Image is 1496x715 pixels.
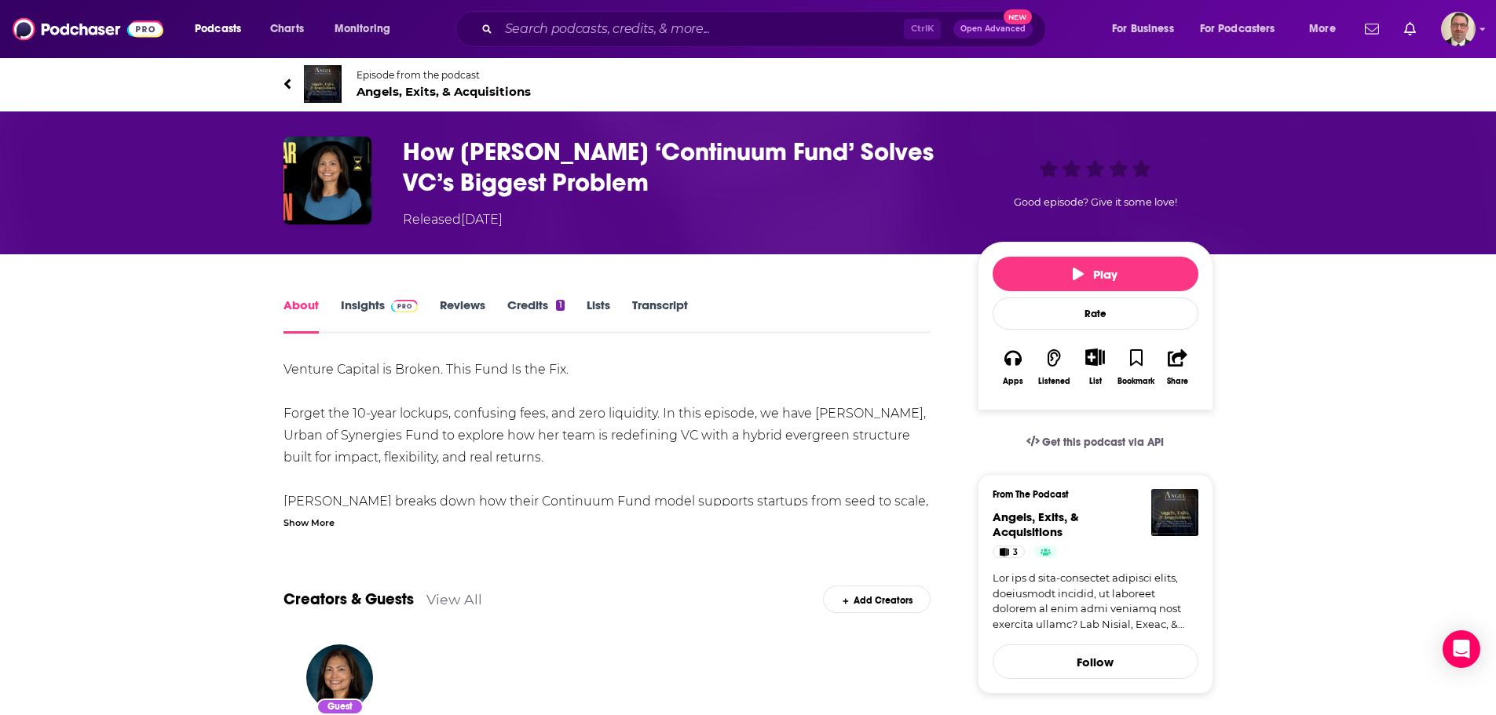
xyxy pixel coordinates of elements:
div: Guest [316,699,364,715]
span: Ctrl K [904,19,941,39]
img: Angels, Exits, & Acquisitions [1151,489,1198,536]
span: Angels, Exits, & Acquisitions [357,84,531,99]
span: Open Advanced [960,25,1026,33]
span: Good episode? Give it some love! [1014,196,1177,208]
button: open menu [324,16,411,42]
span: Get this podcast via API [1042,436,1164,449]
img: Podchaser Pro [391,300,419,312]
a: Credits1 [507,297,564,334]
a: Transcript [632,297,688,334]
div: Apps [1003,377,1023,386]
img: User Profile [1441,12,1476,46]
a: About [283,297,319,334]
div: Add Creators [823,585,931,613]
button: Show profile menu [1441,12,1476,46]
img: How Michelle Urban’s ‘Continuum Fund’ Solves VC’s Biggest Problem [283,137,371,224]
div: List [1089,376,1102,386]
span: Episode from the podcast [357,69,531,81]
span: Podcasts [195,18,241,40]
a: View All [426,591,482,607]
a: Charts [260,16,313,42]
span: For Business [1112,18,1174,40]
button: Open AdvancedNew [953,20,1033,38]
a: Creators & Guests [283,589,414,609]
button: open menu [1101,16,1194,42]
a: Show notifications dropdown [1359,16,1385,42]
h3: From The Podcast [993,489,1186,500]
div: Show More ButtonList [1074,338,1115,396]
button: open menu [1190,16,1298,42]
button: Show More Button [1079,348,1111,366]
img: Michelle Urben [306,644,373,711]
button: open menu [184,16,262,42]
span: For Podcasters [1200,18,1275,40]
input: Search podcasts, credits, & more... [499,16,904,42]
span: Charts [270,18,304,40]
div: Listened [1038,377,1070,386]
img: Podchaser - Follow, Share and Rate Podcasts [13,14,163,44]
div: Rate [993,297,1198,330]
button: Bookmark [1116,338,1157,396]
div: Released [DATE] [403,210,503,229]
a: Lists [587,297,610,334]
span: Play [1073,267,1117,282]
div: Share [1167,377,1188,386]
button: Apps [993,338,1033,396]
button: Listened [1033,338,1074,396]
h1: How Michelle Urban’s ‘Continuum Fund’ Solves VC’s Biggest Problem [403,137,953,198]
a: Show notifications dropdown [1398,16,1422,42]
a: 3 [993,545,1025,558]
button: Play [993,257,1198,291]
button: Share [1157,338,1198,396]
div: Search podcasts, credits, & more... [470,11,1061,47]
span: Monitoring [335,18,390,40]
a: Get this podcast via API [1014,423,1177,461]
a: Angels, Exits, & Acquisitions [993,509,1079,539]
span: New [1004,9,1032,24]
span: More [1309,18,1336,40]
a: Reviews [440,297,485,334]
span: Logged in as PercPodcast [1441,12,1476,46]
a: InsightsPodchaser Pro [341,297,419,334]
a: Lor ips d sita-consectet adipisci elits, doeiusmodt incidid, ut laboreet dolorem al enim admi ven... [993,571,1198,632]
button: Follow [993,644,1198,679]
a: Angels, Exits, & AcquisitionsEpisode from the podcastAngels, Exits, & Acquisitions [283,65,748,103]
div: Open Intercom Messenger [1443,630,1480,668]
button: open menu [1298,16,1355,42]
div: Bookmark [1117,377,1154,386]
div: 1 [556,300,564,311]
span: 3 [1013,545,1018,560]
img: Angels, Exits, & Acquisitions [304,65,342,103]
